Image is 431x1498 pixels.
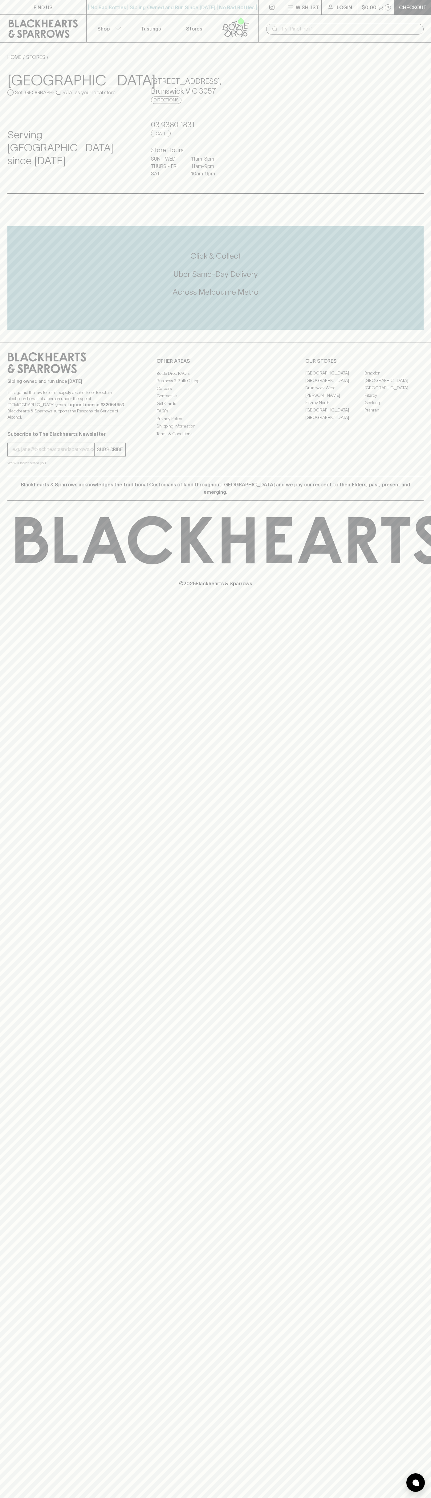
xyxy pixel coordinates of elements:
p: We will never spam you [7,460,126,466]
a: Bottle Drop FAQ's [157,370,275,377]
button: SUBSCRIBE [95,443,125,456]
p: SAT [151,170,182,177]
a: Brunswick West [305,384,364,392]
a: Braddon [364,370,424,377]
p: 11am - 9pm [191,162,222,170]
p: Shop [97,25,110,32]
p: 0 [387,6,389,9]
p: THURS - FRI [151,162,182,170]
p: Subscribe to The Blackhearts Newsletter [7,430,126,438]
img: bubble-icon [413,1480,419,1486]
a: [PERSON_NAME] [305,392,364,399]
a: Shipping Information [157,423,275,430]
h5: Uber Same-Day Delivery [7,269,424,279]
a: Careers [157,385,275,392]
h5: Click & Collect [7,251,424,261]
p: Sibling owned and run since [DATE] [7,378,126,384]
h5: 03 9380 1831 [151,120,280,130]
a: Fitzroy North [305,399,364,407]
a: Directions [151,96,181,104]
button: Shop [87,15,130,42]
h5: Across Melbourne Metro [7,287,424,297]
a: Business & Bulk Gifting [157,377,275,385]
a: Stores [173,15,216,42]
p: It is against the law to sell or supply alcohol to, or to obtain alcohol on behalf of a person un... [7,389,126,420]
a: [GEOGRAPHIC_DATA] [305,414,364,421]
p: 11am - 8pm [191,155,222,162]
p: OTHER AREAS [157,357,275,365]
a: [GEOGRAPHIC_DATA] [305,377,364,384]
p: 10am - 9pm [191,170,222,177]
h5: [STREET_ADDRESS] , Brunswick VIC 3057 [151,76,280,96]
a: [GEOGRAPHIC_DATA] [305,407,364,414]
a: Fitzroy [364,392,424,399]
p: SUBSCRIBE [97,446,123,453]
input: Try "Pinot noir" [281,24,419,34]
a: Contact Us [157,392,275,400]
a: HOME [7,54,22,60]
h6: Store Hours [151,145,280,155]
a: STORES [26,54,45,60]
a: Tastings [129,15,173,42]
a: Privacy Policy [157,415,275,422]
input: e.g. jane@blackheartsandsparrows.com.au [12,444,94,454]
p: OUR STORES [305,357,424,365]
p: $0.00 [362,4,376,11]
p: SUN - WED [151,155,182,162]
h3: [GEOGRAPHIC_DATA] [7,72,136,89]
a: [GEOGRAPHIC_DATA] [364,377,424,384]
a: Geelong [364,399,424,407]
a: Prahran [364,407,424,414]
a: Terms & Conditions [157,430,275,437]
a: Call [151,130,171,137]
p: Stores [186,25,202,32]
p: Wishlist [296,4,319,11]
a: [GEOGRAPHIC_DATA] [364,384,424,392]
p: Blackhearts & Sparrows acknowledges the traditional Custodians of land throughout [GEOGRAPHIC_DAT... [12,481,419,496]
p: Set [GEOGRAPHIC_DATA] as your local store [15,89,116,96]
h4: Serving [GEOGRAPHIC_DATA] since [DATE] [7,129,136,167]
a: Gift Cards [157,400,275,407]
p: Tastings [141,25,161,32]
a: FAQ's [157,407,275,415]
p: Checkout [399,4,427,11]
a: [GEOGRAPHIC_DATA] [305,370,364,377]
div: Call to action block [7,226,424,329]
p: FIND US [34,4,53,11]
strong: Liquor License #32064953 [67,402,124,407]
p: Login [337,4,352,11]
